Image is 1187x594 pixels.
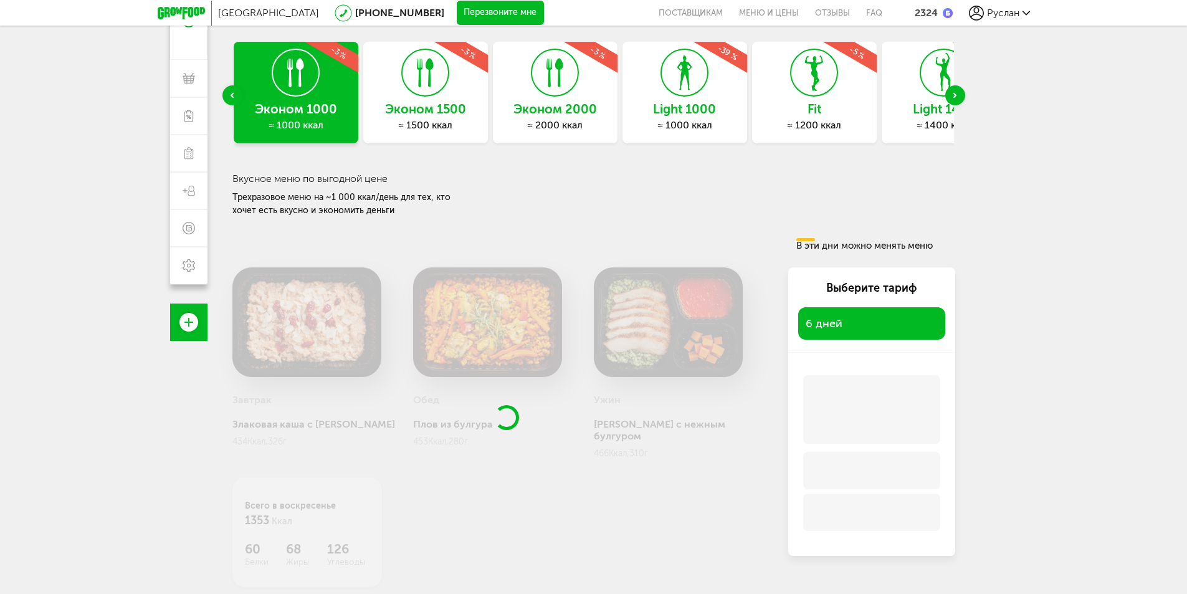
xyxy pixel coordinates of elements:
[798,280,945,296] div: Выберите тариф
[882,102,1006,116] h3: Light 1400
[882,119,1006,132] div: ≈ 1400 ккал
[218,7,319,19] span: [GEOGRAPHIC_DATA]
[493,102,617,116] h3: Эконом 2000
[363,102,488,116] h3: Эконом 1500
[540,14,656,90] div: -3 %
[752,102,877,116] h3: Fit
[281,14,397,90] div: -3 %
[915,7,938,19] div: 2324
[355,7,444,19] a: [PHONE_NUMBER]
[232,191,470,217] div: Трехразовое меню на ~1 000 ккал/день для тех, кто хочет есть вкусно и экономить деньги
[945,85,965,105] div: Next slide
[363,119,488,132] div: ≈ 1500 ккал
[943,8,953,18] img: bonus_b.cdccf46.png
[796,238,951,251] div: В эти дни можно менять меню
[232,173,615,184] h3: Вкусное меню по выгодной цене
[411,14,527,90] div: -3 %
[799,14,915,90] div: -5 %
[670,14,786,90] div: -39 %
[234,119,358,132] div: ≈ 1000 ккал
[222,85,242,105] div: Previous slide
[234,102,358,116] h3: Эконом 1000
[457,1,544,26] button: Перезвоните мне
[493,119,617,132] div: ≈ 2000 ккал
[752,119,877,132] div: ≈ 1200 ккал
[622,119,747,132] div: ≈ 1000 ккал
[806,315,938,332] span: 6 дней
[622,102,747,116] h3: Light 1000
[987,7,1019,19] span: Руслан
